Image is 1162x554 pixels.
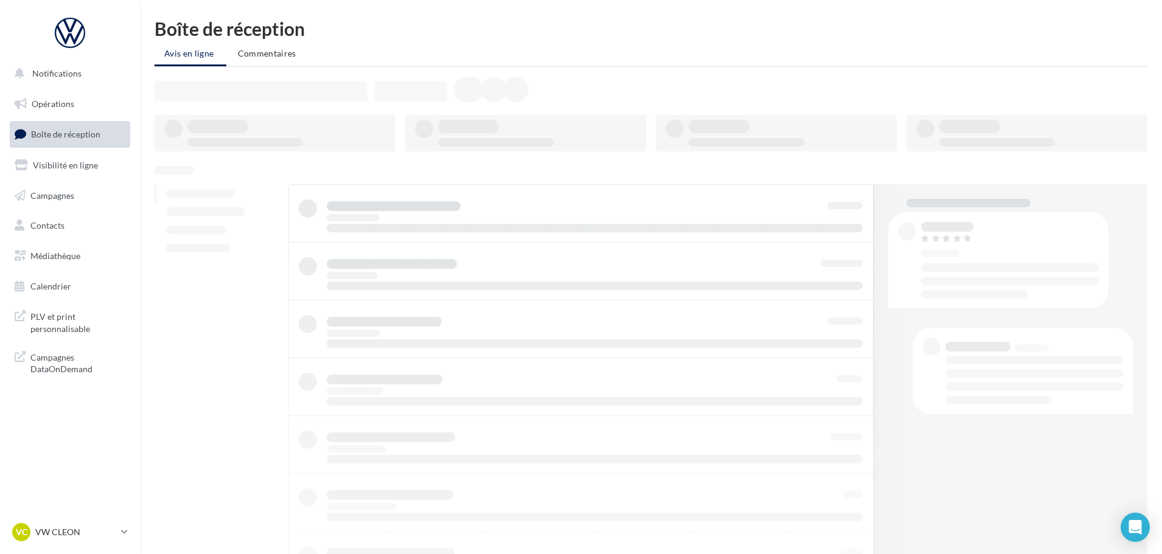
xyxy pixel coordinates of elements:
[7,61,128,86] button: Notifications
[32,99,74,109] span: Opérations
[35,526,116,538] p: VW CLEON
[7,243,133,269] a: Médiathèque
[7,153,133,178] a: Visibilité en ligne
[7,183,133,209] a: Campagnes
[10,521,130,544] a: VC VW CLEON
[7,91,133,117] a: Opérations
[31,129,100,139] span: Boîte de réception
[30,190,74,200] span: Campagnes
[7,344,133,380] a: Campagnes DataOnDemand
[30,281,71,291] span: Calendrier
[30,349,125,375] span: Campagnes DataOnDemand
[155,19,1147,38] div: Boîte de réception
[30,251,80,261] span: Médiathèque
[7,303,133,339] a: PLV et print personnalisable
[16,526,27,538] span: VC
[33,160,98,170] span: Visibilité en ligne
[30,308,125,334] span: PLV et print personnalisable
[1121,513,1150,542] div: Open Intercom Messenger
[7,274,133,299] a: Calendrier
[7,213,133,238] a: Contacts
[7,121,133,147] a: Boîte de réception
[32,68,82,78] span: Notifications
[238,48,296,58] span: Commentaires
[30,220,64,230] span: Contacts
